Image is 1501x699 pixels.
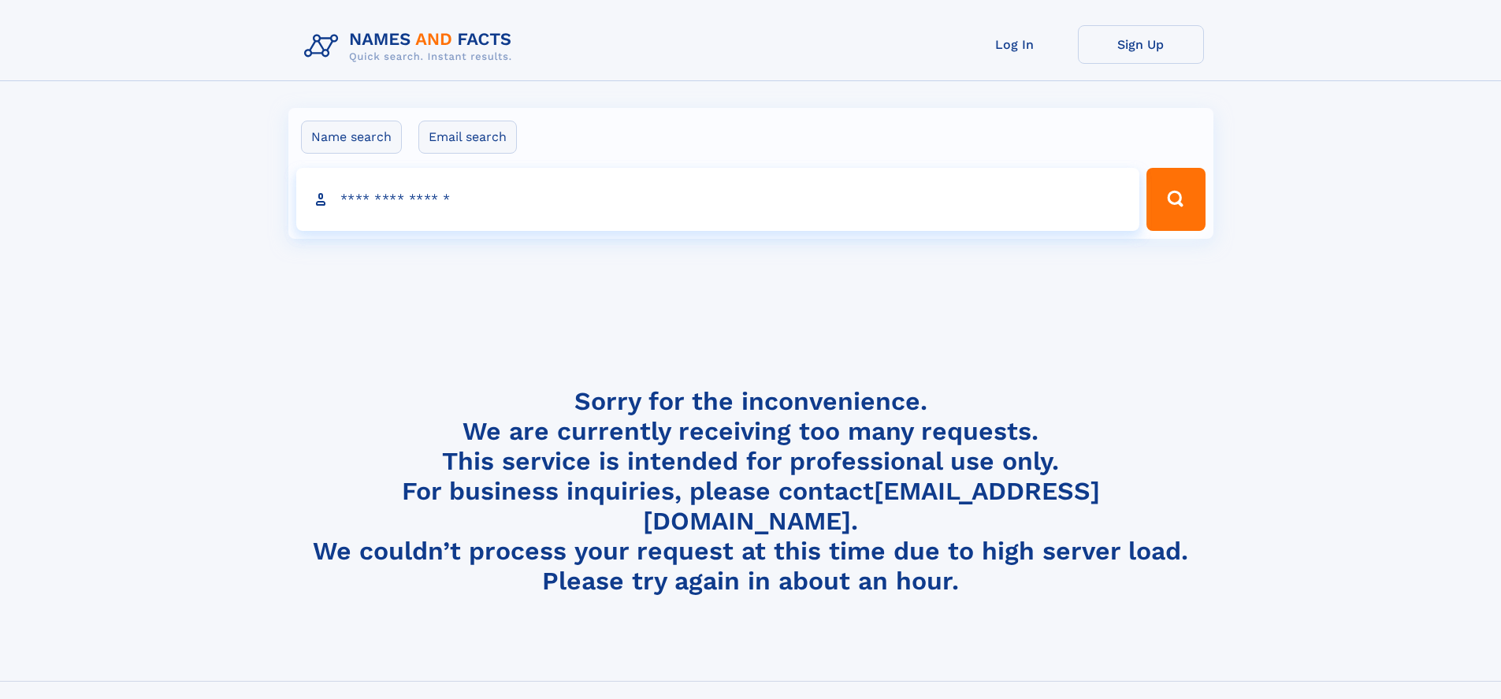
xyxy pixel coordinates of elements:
[1078,25,1204,64] a: Sign Up
[298,386,1204,597] h4: Sorry for the inconvenience. We are currently receiving too many requests. This service is intend...
[418,121,517,154] label: Email search
[298,25,525,68] img: Logo Names and Facts
[952,25,1078,64] a: Log In
[296,168,1140,231] input: search input
[301,121,402,154] label: Name search
[643,476,1100,536] a: [EMAIL_ADDRESS][DOMAIN_NAME]
[1146,168,1205,231] button: Search Button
